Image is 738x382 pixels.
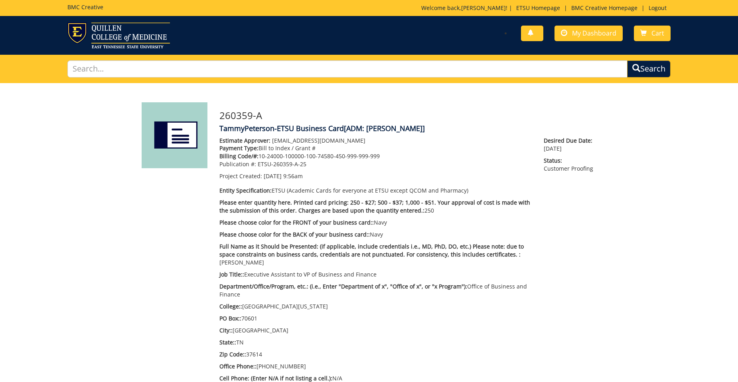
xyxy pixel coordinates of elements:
[219,362,532,370] p: [PHONE_NUMBER]
[142,102,207,168] img: Product featured image
[219,187,272,194] span: Entity Specification:
[567,4,641,12] a: BMC Creative Homepage
[634,26,671,41] a: Cart
[219,283,467,290] span: Department/Office/Program, etc.: (i.e., Enter "Department of x", "Office of x", or "x Program"):
[219,199,532,215] p: 250
[651,29,664,38] span: Cart
[554,26,623,41] a: My Dashboard
[219,271,244,278] span: Job Title::
[512,4,564,12] a: ETSU Homepage
[219,152,258,160] span: Billing Code/#:
[219,144,532,152] p: Bill to Index / Grant #
[219,152,532,160] p: 10-24000-100000-100-74580-450-999-999-999
[627,60,671,78] button: Search
[264,172,303,180] span: [DATE] 9:56am
[219,137,270,144] span: Estimate Approver:
[219,326,233,334] span: City::
[219,338,236,346] span: State::
[219,302,242,310] span: College::
[219,172,262,180] span: Project Created:
[219,302,532,310] p: [GEOGRAPHIC_DATA][US_STATE]
[572,29,616,38] span: My Dashboard
[219,231,532,239] p: Navy
[544,157,596,173] p: Customer Proofing
[219,338,532,346] p: TN
[67,60,627,78] input: Search...
[421,4,671,12] p: Welcome back, ! | | |
[344,123,425,133] span: [ADM: [PERSON_NAME]]
[219,314,532,322] p: 70601
[219,374,332,382] span: Cell Phone: (Enter N/A if not listing a cell.):
[544,157,596,165] span: Status:
[544,137,596,153] p: [DATE]
[219,326,532,334] p: [GEOGRAPHIC_DATA]
[219,219,532,227] p: Navy
[219,125,596,133] h4: TammyPeterson-ETSU Business Card
[219,144,258,152] span: Payment Type:
[219,283,532,298] p: Office of Business and Finance
[219,350,532,358] p: 37614
[219,187,532,195] p: ETSU (Academic Cards for everyone at ETSU except QCOM and Pharmacy)
[219,271,532,279] p: Executive Assistant to VP of Business and Finance
[258,160,306,168] span: ETSU-260359-A-25
[219,243,532,267] p: [PERSON_NAME]
[645,4,671,12] a: Logout
[67,4,103,10] h5: BMC Creative
[67,22,170,48] img: ETSU logo
[219,243,524,258] span: Full Name as it Should be Presented: (if applicable, include credentials i.e., MD, PhD, DO, etc.)...
[219,137,532,145] p: [EMAIL_ADDRESS][DOMAIN_NAME]
[219,350,246,358] span: Zip Code::
[219,199,530,214] span: Please enter quantity here. Printed card pricing: 250 - $27; 500 - $37; 1,000 - $51. Your approva...
[219,231,370,238] span: Please choose color for the BACK of your business card::
[461,4,506,12] a: [PERSON_NAME]
[219,110,596,121] h3: 260359-A
[219,362,257,370] span: Office Phone::
[219,219,374,226] span: Please choose color for the FRONT of your business card::
[219,314,241,322] span: PO Box::
[544,137,596,145] span: Desired Due Date:
[219,160,256,168] span: Publication #:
